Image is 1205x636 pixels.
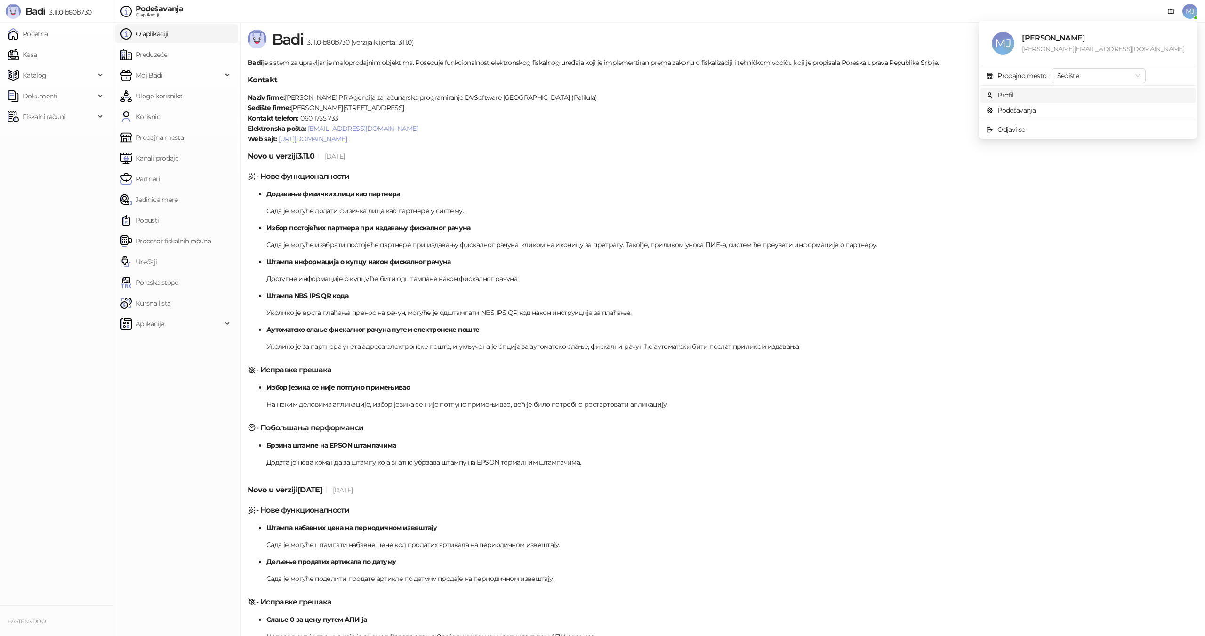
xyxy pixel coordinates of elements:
img: Logo [6,4,21,19]
span: Badi [25,6,45,17]
p: Сада је могуће изабрати постојеће партнере при издавању фискалног рачуна, кликом на иконицу за пр... [266,240,1197,250]
p: Сада је могуће поделити продате артикле по датуму продаје на периодичном извештају. [266,573,1197,584]
h5: Novo u verziji [DATE] [248,484,1197,496]
a: Početna [8,24,48,43]
p: Сада је могуће додати физичка лица као партнере у систему. [266,206,1197,216]
a: Korisnici [120,107,161,126]
span: Katalog [23,66,47,85]
strong: Штампа NBS IPS QR кода [266,291,348,300]
span: 3.11.0-b80b730 (verzija klijenta: 3.11.0) [303,38,414,47]
span: Fiskalni računi [23,107,65,126]
a: Jedinica mere [120,190,178,209]
div: [PERSON_NAME] [1022,32,1184,44]
span: [DATE] [333,486,353,494]
div: Prodajno mesto: [997,71,1047,81]
a: Dokumentacija [1164,4,1179,19]
a: Uloge korisnika [120,87,182,105]
p: [PERSON_NAME] PR Agencija za računarsko programiranje DVSoftware [GEOGRAPHIC_DATA] (Palilula) [PE... [248,92,1197,144]
a: [URL][DOMAIN_NAME] [279,135,347,143]
h5: - Побољшања перформанси [248,422,1197,434]
a: Partneri [120,169,160,188]
p: Додата је нова команда за штампу која знатно убрзава штампу на EPSON термалним штампачима. [266,457,1197,467]
strong: Избор постојећих партнера при издавању фискалног рачуна [266,224,471,232]
span: Badi [272,30,303,48]
strong: Штампа набавних цена на периодичном извештају [266,523,437,532]
img: Logo [248,30,266,48]
span: Moj Badi [136,66,162,85]
p: Доступне информације о купцу ће бити одштампане након фискалног рачуна. [266,274,1197,284]
span: 3.11.0-b80b730 [45,8,91,16]
p: Сада је могуће штампати набавне цене код продатих артикала на периодичном извештају. [266,539,1197,550]
strong: Дељење продатих артикала по датуму [266,557,396,566]
strong: Додавање физичких лица као партнера [266,190,400,198]
a: Kanali prodaje [120,149,178,168]
a: Podešavanja [986,106,1036,114]
strong: Naziv firme: [248,93,285,102]
strong: Слање 0 за цену путем АПИ-ја [266,615,367,624]
h5: - Нове функционалности [248,171,1197,182]
span: Dokumenti [23,87,57,105]
p: Уколико је врста плаћања пренос на рачун, могуће је одштампати NBS IPS QR код након инструкција з... [266,307,1197,318]
div: Profil [997,90,1013,100]
h5: - Исправке грешака [248,364,1197,376]
span: [DATE] [325,152,345,161]
a: Poreske stope [120,273,178,292]
h5: Novo u verziji 3.11.0 [248,151,1197,162]
small: HASTENS DOO [8,618,46,625]
strong: Kontakt telefon: [248,114,299,122]
h5: Kontakt [248,74,1197,86]
div: [PERSON_NAME][EMAIL_ADDRESS][DOMAIN_NAME] [1022,44,1184,54]
span: MJ [1182,4,1197,19]
div: Podešavanja [136,5,183,13]
a: Procesor fiskalnih računa [120,232,211,250]
p: je sistem za upravljanje maloprodajnim objektima. Poseduje funkcionalnost elektronskog fiskalnog ... [248,57,1197,68]
a: O aplikaciji [120,24,168,43]
a: Preduzeće [120,45,167,64]
strong: Избор језика се није потпуно примењивао [266,383,410,392]
strong: Sedište firme: [248,104,291,112]
p: На неким деловима апликације, избор језика се није потпуно примењивао, већ је било потребно реста... [266,399,1197,410]
a: [EMAIL_ADDRESS][DOMAIN_NAME] [308,124,418,133]
h5: - Нове функционалности [248,505,1197,516]
a: Kursna lista [120,294,170,313]
strong: Штампа информација о купцу након фискалног рачуна [266,258,451,266]
strong: Elektronska pošta: [248,124,306,133]
a: Prodajna mesta [120,128,184,147]
p: Уколико је за партнера унета адреса електронске поште, и укључена је опција за аутоматско слање, ... [266,341,1197,352]
div: O aplikaciji [136,13,183,17]
span: Sedište [1057,69,1140,83]
h5: - Исправке грешака [248,596,1197,608]
strong: Badi [248,58,262,67]
strong: Аутоматско слање фискалног рачуна путем електронске поште [266,325,480,334]
a: Popusti [120,211,159,230]
a: Uređaji [120,252,157,271]
strong: Брзина штампе на EPSON штампачима [266,441,396,450]
div: Odjavi se [997,124,1025,135]
span: MJ [992,32,1014,55]
a: Kasa [8,45,37,64]
strong: Web sajt: [248,135,277,143]
span: Aplikacije [136,314,164,333]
